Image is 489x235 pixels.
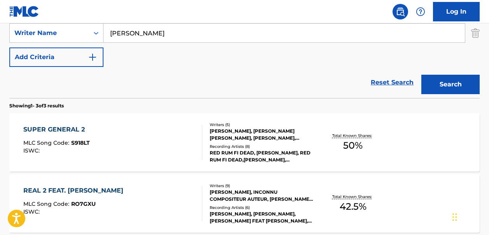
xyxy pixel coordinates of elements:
img: MLC Logo [9,6,39,17]
img: Delete Criterion [471,23,480,43]
div: [PERSON_NAME], [PERSON_NAME] [PERSON_NAME], [PERSON_NAME], [PERSON_NAME] [210,128,314,142]
a: Log In [433,2,480,21]
div: Writers ( 5 ) [210,122,314,128]
img: 9d2ae6d4665cec9f34b9.svg [88,53,97,62]
a: SUPER GENERAL 2MLC Song Code:S918LTISWC:Writers (5)[PERSON_NAME], [PERSON_NAME] [PERSON_NAME], [P... [9,113,480,172]
span: MLC Song Code : [23,200,71,207]
div: Help [413,4,428,19]
span: ISWC : [23,147,42,154]
a: REAL 2 FEAT. [PERSON_NAME]MLC Song Code:RO7GXUISWC:Writers (9)[PERSON_NAME], INCONNU COMPOSITEUR ... [9,174,480,233]
span: S918LT [71,139,90,146]
span: ISWC : [23,208,42,215]
div: Recording Artists ( 8 ) [210,144,314,149]
a: Public Search [393,4,408,19]
a: Reset Search [367,74,417,91]
button: Add Criteria [9,47,103,67]
div: [PERSON_NAME], [PERSON_NAME], [PERSON_NAME] FEAT [PERSON_NAME], [PERSON_NAME], [PERSON_NAME] FEAT... [210,210,314,224]
div: Writer Name [14,28,84,38]
button: Search [421,75,480,94]
span: MLC Song Code : [23,139,71,146]
div: RED RUM FI DEAD, [PERSON_NAME], RED RUM FI DEAD,[PERSON_NAME], [PERSON_NAME], RED RUM FI DEAD, [P... [210,149,314,163]
p: Showing 1 - 3 of 3 results [9,102,64,109]
span: 50 % [343,139,363,153]
img: help [416,7,425,16]
img: search [396,7,405,16]
span: 42.5 % [340,200,366,214]
div: Recording Artists ( 6 ) [210,205,314,210]
div: Writers ( 9 ) [210,183,314,189]
div: SUPER GENERAL 2 [23,125,90,134]
span: RO7GXU [71,200,96,207]
div: Drag [452,205,457,229]
div: [PERSON_NAME], INCONNU COMPOSITEUR AUTEUR, [PERSON_NAME], [PERSON_NAME], [PERSON_NAME] [PERSON_NA... [210,189,314,203]
p: Total Known Shares: [332,133,374,139]
p: Total Known Shares: [332,194,374,200]
div: REAL 2 FEAT. [PERSON_NAME] [23,186,127,195]
iframe: Chat Widget [450,198,489,235]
